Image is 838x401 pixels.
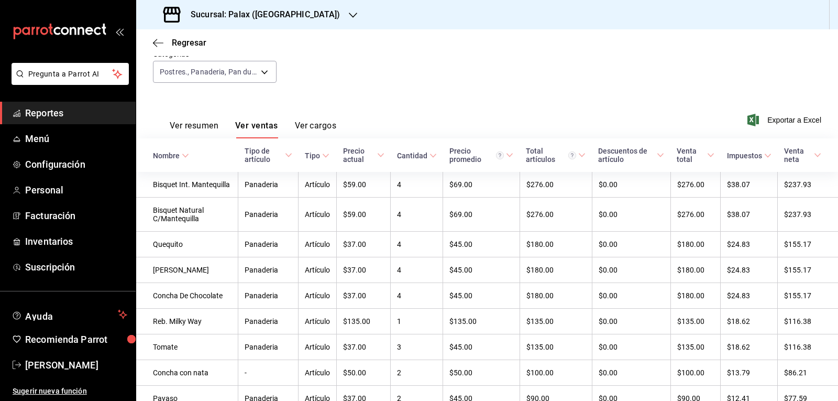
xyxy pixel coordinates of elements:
[136,257,238,283] td: [PERSON_NAME]
[592,334,670,360] td: $0.00
[443,172,520,198] td: $69.00
[25,157,127,171] span: Configuración
[496,151,504,159] svg: Precio promedio = Total artículos / cantidad
[337,309,391,334] td: $135.00
[391,172,443,198] td: 4
[592,172,670,198] td: $0.00
[25,106,127,120] span: Reportes
[343,147,384,164] span: Precio actual
[727,151,762,160] div: Impuestos
[136,283,238,309] td: Concha De Chocolate
[238,172,299,198] td: Panaderia
[443,360,520,386] td: $50.00
[778,309,838,334] td: $116.38
[443,283,520,309] td: $45.00
[443,257,520,283] td: $45.00
[25,308,114,321] span: Ayuda
[721,232,778,257] td: $24.83
[25,183,127,197] span: Personal
[238,309,299,334] td: Panaderia
[721,257,778,283] td: $24.83
[721,334,778,360] td: $18.62
[153,151,180,160] div: Nombre
[337,172,391,198] td: $59.00
[778,283,838,309] td: $155.17
[520,360,592,386] td: $100.00
[670,334,720,360] td: $135.00
[526,147,586,164] span: Total artículos
[25,332,127,346] span: Recomienda Parrot
[670,283,720,309] td: $180.00
[677,147,714,164] span: Venta total
[721,360,778,386] td: $13.79
[25,260,127,274] span: Suscripción
[443,309,520,334] td: $135.00
[343,147,375,164] div: Precio actual
[391,309,443,334] td: 1
[778,257,838,283] td: $155.17
[520,198,592,232] td: $276.00
[526,147,576,164] div: Total artículos
[391,283,443,309] td: 4
[391,360,443,386] td: 2
[25,132,127,146] span: Menú
[136,334,238,360] td: Tomate
[299,172,337,198] td: Artículo
[592,360,670,386] td: $0.00
[721,198,778,232] td: $38.07
[778,172,838,198] td: $237.93
[238,283,299,309] td: Panaderia
[670,309,720,334] td: $135.00
[170,121,336,138] div: navigation tabs
[520,334,592,360] td: $135.00
[299,309,337,334] td: Artículo
[520,232,592,257] td: $180.00
[12,63,129,85] button: Pregunta a Parrot AI
[721,283,778,309] td: $24.83
[670,172,720,198] td: $276.00
[778,334,838,360] td: $116.38
[337,232,391,257] td: $37.00
[784,147,812,164] div: Venta neta
[295,121,337,138] button: Ver cargos
[136,172,238,198] td: Bisquet Int. Mantequilla
[449,147,504,164] div: Precio promedio
[568,151,576,159] svg: El total artículos considera cambios de precios en los artículos así como costos adicionales por ...
[443,334,520,360] td: $45.00
[778,360,838,386] td: $86.21
[391,232,443,257] td: 4
[520,257,592,283] td: $180.00
[136,198,238,232] td: Bisquet Natural C/Mantequilla
[238,198,299,232] td: Panaderia
[749,114,821,126] span: Exportar a Excel
[305,151,329,160] span: Tipo
[25,234,127,248] span: Inventarios
[7,76,129,87] a: Pregunta a Parrot AI
[520,172,592,198] td: $276.00
[592,198,670,232] td: $0.00
[670,257,720,283] td: $180.00
[299,257,337,283] td: Artículo
[592,309,670,334] td: $0.00
[391,198,443,232] td: 4
[235,121,278,138] button: Ver ventas
[182,8,340,21] h3: Sucursal: Palax ([GEOGRAPHIC_DATA])
[598,147,655,164] div: Descuentos de artículo
[520,283,592,309] td: $180.00
[160,67,257,77] span: Postres., Panaderia, Pan dulce, Postres
[397,151,427,160] div: Cantidad
[397,151,437,160] span: Cantidad
[238,257,299,283] td: Panaderia
[443,198,520,232] td: $69.00
[337,257,391,283] td: $37.00
[299,232,337,257] td: Artículo
[299,283,337,309] td: Artículo
[170,121,218,138] button: Ver resumen
[677,147,704,164] div: Venta total
[337,198,391,232] td: $59.00
[245,147,283,164] div: Tipo de artículo
[391,334,443,360] td: 3
[245,147,292,164] span: Tipo de artículo
[28,69,113,80] span: Pregunta a Parrot AI
[238,232,299,257] td: Panaderia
